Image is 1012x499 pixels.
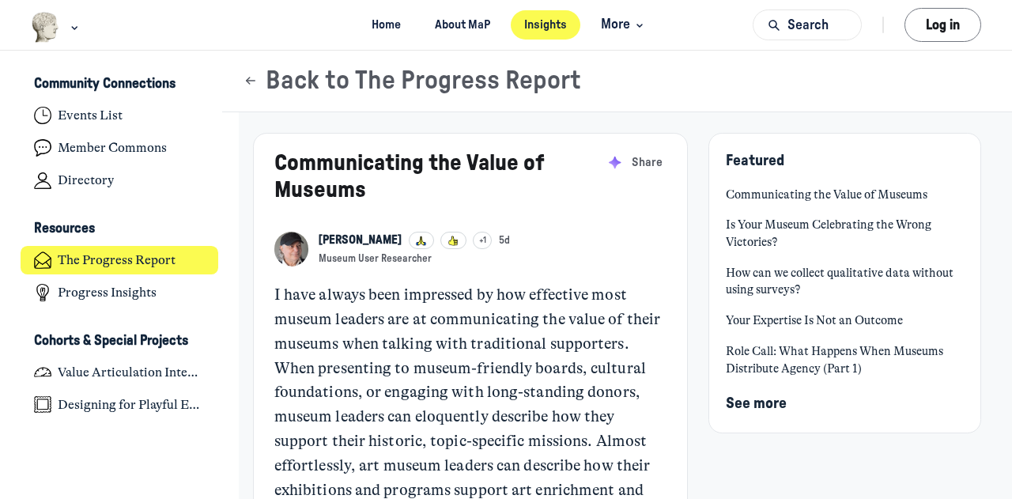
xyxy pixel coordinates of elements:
[58,108,123,123] h4: Events List
[499,234,510,248] a: 5d
[726,391,787,416] button: See more
[58,140,167,156] h4: Member Commons
[587,10,655,40] button: More
[21,390,219,419] a: Designing for Playful Engagement
[319,232,402,249] a: View John H Falk profile
[319,232,510,266] button: View John H Falk profile+15dMuseum User Researcher
[58,172,114,188] h4: Directory
[726,187,963,204] a: Communicating the Value of Museums
[34,333,188,350] h3: Cohorts & Special Projects
[21,278,219,308] a: Progress Insights
[274,152,545,201] a: Communicating the Value of Museums
[632,154,663,172] span: Share
[31,12,60,43] img: Museums as Progress logo
[243,66,581,96] button: Back to The Progress Report
[34,221,95,237] h3: Resources
[753,9,862,40] button: Search
[904,8,981,42] button: Log in
[726,265,963,299] a: How can we collect qualitative data without using surveys?
[726,312,963,330] a: Your Expertise Is Not an Outcome
[21,134,219,163] a: Member Commons
[31,10,82,44] button: Museums as Progress logo
[21,216,219,243] button: ResourcesCollapse space
[726,396,787,411] span: See more
[21,246,219,275] a: The Progress Report
[357,10,414,40] a: Home
[21,166,219,195] a: Directory
[726,153,784,168] span: Featured
[21,101,219,130] a: Events List
[21,71,219,98] button: Community ConnectionsCollapse space
[479,235,486,248] span: +1
[274,232,308,266] a: View John H Falk profile
[58,397,205,413] h4: Designing for Playful Engagement
[58,252,176,268] h4: The Progress Report
[319,252,432,266] button: Museum User Researcher
[726,343,963,377] a: Role Call: What Happens When Museums Distribute Agency (Part 1)
[601,14,648,36] span: More
[21,357,219,387] a: Value Articulation Intensive (Cultural Leadership Lab)
[58,285,157,301] h4: Progress Insights
[58,365,205,380] h4: Value Articulation Intensive (Cultural Leadership Lab)
[511,10,581,40] a: Insights
[603,150,627,174] button: Summarize
[21,327,219,354] button: Cohorts & Special ProjectsCollapse space
[421,10,504,40] a: About MaP
[34,76,176,93] h3: Community Connections
[629,150,666,174] button: Share
[726,217,963,251] a: Is Your Museum Celebrating the Wrong Victories?
[222,51,1012,112] header: Page Header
